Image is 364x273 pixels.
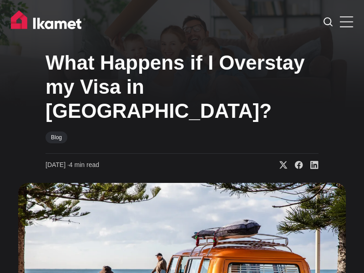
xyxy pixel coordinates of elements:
[45,51,318,123] h1: What Happens if I Overstay my Visa in [GEOGRAPHIC_DATA]?
[288,161,303,170] a: Share on Facebook
[45,161,99,170] time: 4 min read
[45,161,69,168] span: [DATE] ∙
[45,131,67,143] a: Blog
[272,161,288,170] a: Share on X
[11,10,86,33] img: Ikamet home
[303,161,318,170] a: Share on Linkedin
